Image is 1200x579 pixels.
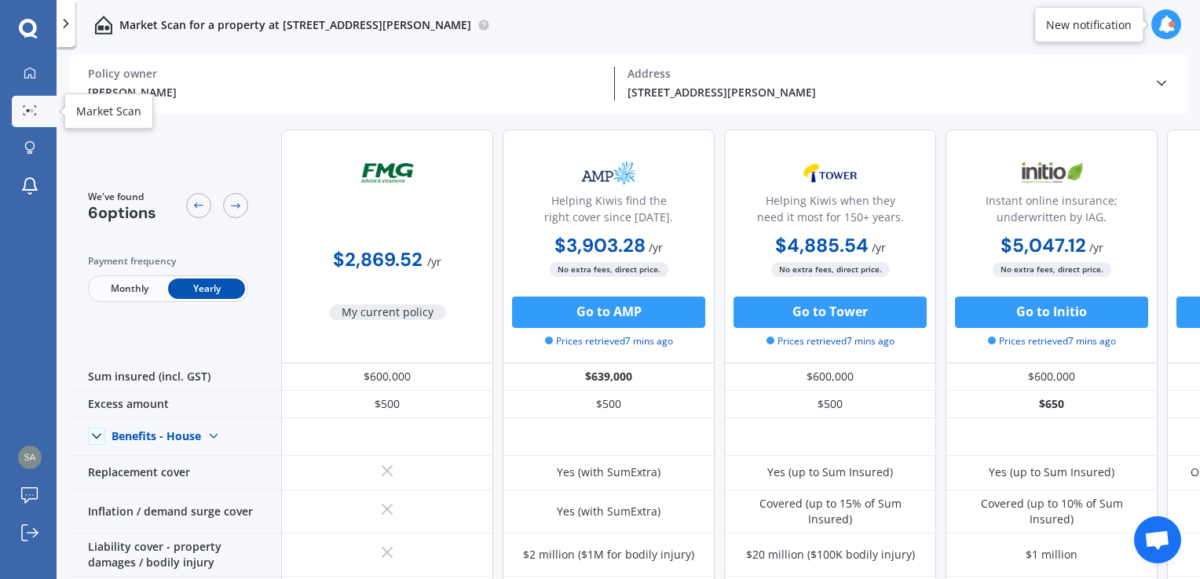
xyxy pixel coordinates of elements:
[88,202,156,223] span: 6 options
[771,262,890,277] span: No extra fees, direct price.
[766,334,895,348] span: Prices retrieved 7 mins ago
[88,67,602,81] div: Policy owner
[69,363,281,391] div: Sum insured (incl. GST)
[119,17,471,33] p: Market Scan for a property at [STREET_ADDRESS][PERSON_NAME]
[627,67,1141,81] div: Address
[112,429,201,443] div: Benefits - House
[335,154,439,193] img: FMG.png
[724,363,936,391] div: $600,000
[94,16,113,35] img: home-and-contents.b802091223b8502ef2dd.svg
[746,547,915,563] div: $20 million ($100K bodily injury)
[988,334,1116,348] span: Prices retrieved 7 mins ago
[554,233,646,257] b: $3,903.28
[767,464,893,480] div: Yes (up to Sum Insured)
[775,233,869,257] b: $4,885.54
[1001,233,1086,257] b: $5,047.12
[281,391,493,418] div: $500
[737,192,923,231] div: Helping Kiwis when they need it most for 150+ years.
[1134,516,1181,563] a: Open chat
[872,240,886,255] span: / yr
[329,304,446,320] span: My current policy
[627,84,1141,100] div: [STREET_ADDRESS][PERSON_NAME]
[88,84,602,100] div: [PERSON_NAME]
[88,253,248,269] div: Payment frequency
[1000,154,1103,193] img: Initio.webp
[69,533,281,577] div: Liability cover - property damages / bodily injury
[989,464,1114,480] div: Yes (up to Sum Insured)
[993,262,1111,277] span: No extra fees, direct price.
[69,490,281,533] div: Inflation / demand surge cover
[736,496,924,527] div: Covered (up to 15% of Sum Insured)
[69,456,281,490] div: Replacement cover
[91,279,168,299] span: Monthly
[281,363,493,391] div: $600,000
[946,391,1158,418] div: $650
[946,363,1158,391] div: $600,000
[557,154,660,193] img: AMP.webp
[557,504,660,519] div: Yes (with SumExtra)
[512,297,705,328] button: Go to AMP
[88,190,156,204] span: We've found
[503,363,715,391] div: $639,000
[1026,547,1077,563] div: $1 million
[1089,240,1103,255] span: / yr
[957,496,1146,527] div: Covered (up to 10% of Sum Insured)
[516,192,701,231] div: Helping Kiwis find the right cover since [DATE].
[1046,16,1132,32] div: New notification
[503,391,715,418] div: $500
[550,262,668,277] span: No extra fees, direct price.
[557,464,660,480] div: Yes (with SumExtra)
[333,247,423,271] b: $2,869.52
[545,334,673,348] span: Prices retrieved 7 mins ago
[69,391,281,418] div: Excess amount
[734,297,927,328] button: Go to Tower
[523,547,694,563] div: $2 million ($1M for bodily injury)
[76,104,141,119] div: Market Scan
[18,446,42,469] img: 66f02af2a7af018f4306faf9ff79347c
[959,192,1144,231] div: Instant online insurance; underwritten by IAG.
[201,424,226,449] img: Benefit content down
[724,391,936,418] div: $500
[955,297,1148,328] button: Go to Initio
[168,279,245,299] span: Yearly
[649,240,663,255] span: / yr
[427,254,441,269] span: / yr
[778,154,882,193] img: Tower.webp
